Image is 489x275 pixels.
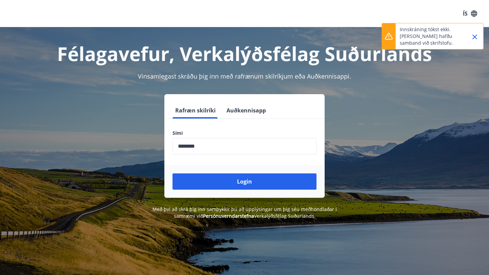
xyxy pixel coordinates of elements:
button: ÍS [459,7,481,20]
button: Rafræn skilríki [173,102,218,119]
button: Login [173,173,316,190]
button: Auðkennisapp [224,102,269,119]
h1: Félagavefur, Verkalýðsfélag Suðurlands [8,41,481,66]
span: Vinsamlegast skráðu þig inn með rafrænum skilríkjum eða Auðkennisappi. [138,72,351,80]
button: Close [469,31,481,43]
a: Persónuverndarstefna [203,213,254,219]
span: Með því að skrá þig inn samþykkir þú að upplýsingar um þig séu meðhöndlaðar í samræmi við Verkalý... [152,206,337,219]
label: Sími [173,130,316,136]
p: Innskráning tókst ekki. [PERSON_NAME] hafðu samband við skrifstofu. [400,26,459,46]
